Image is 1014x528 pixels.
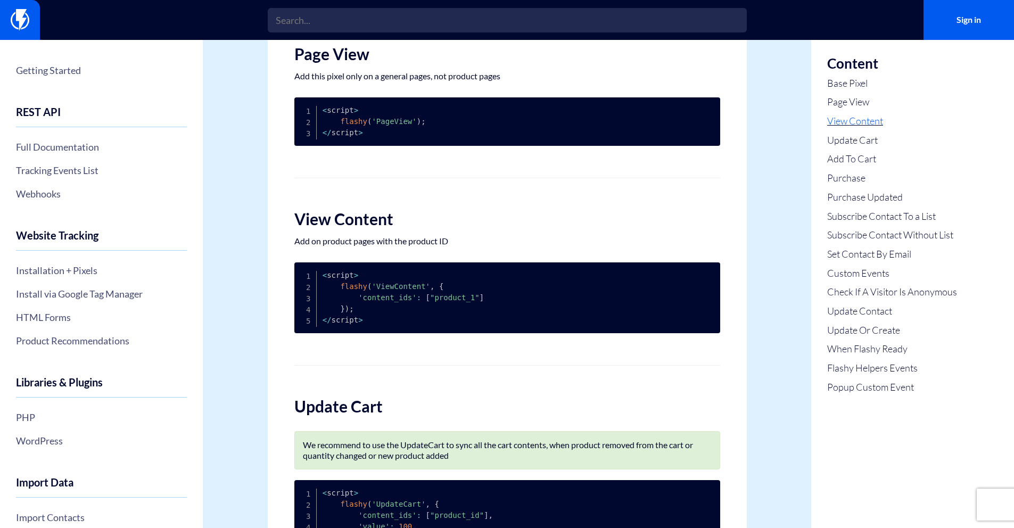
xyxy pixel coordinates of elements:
[430,511,484,519] span: "product_id"
[16,476,187,498] h4: Import Data
[367,117,372,126] span: (
[372,500,425,508] span: 'UpdateCart'
[323,128,327,137] span: <
[434,500,439,508] span: {
[827,210,957,224] a: Subscribe Contact To a List
[827,324,957,337] a: Update Or Create
[827,95,957,109] a: Page View
[16,332,187,350] a: Product Recommendations
[323,271,327,279] span: <
[323,106,327,114] span: <
[16,432,187,450] a: WordPress
[426,511,430,519] span: [
[16,61,187,79] a: Getting Started
[327,128,331,137] span: /
[484,511,488,519] span: ]
[268,8,747,32] input: Search...
[294,210,720,228] h2: View Content
[294,45,720,63] h2: Page View
[372,117,416,126] span: 'PageView'
[354,106,358,114] span: >
[340,304,344,313] span: }
[16,106,187,127] h4: REST API
[827,134,957,147] a: Update Cart
[489,511,493,519] span: ,
[417,293,421,302] span: :
[294,236,720,246] p: Add on product pages with the product ID
[16,376,187,398] h4: Libraries & Plugins
[358,316,362,324] span: >
[480,293,484,302] span: ]
[294,398,720,415] h2: Update Cart
[417,117,421,126] span: )
[16,261,187,279] a: Installation + Pixels
[327,316,331,324] span: /
[367,282,372,291] span: (
[354,489,358,497] span: >
[827,191,957,204] a: Purchase Updated
[827,304,957,318] a: Update Contact
[16,185,187,203] a: Webhooks
[372,282,430,291] span: 'ViewContent'
[430,293,480,302] span: "product_1"
[323,106,426,137] code: script script
[16,161,187,179] a: Tracking Events List
[345,304,349,313] span: )
[827,285,957,299] a: Check If A Visitor Is Anonymous
[827,247,957,261] a: Set Contact By Email
[358,511,417,519] span: 'content_ids'
[294,71,720,81] p: Add this pixel only on a general pages, not product pages
[827,56,957,71] h3: Content
[303,440,712,461] p: We recommend to use the UpdateCart to sync all the cart contents, when product removed from the c...
[340,500,367,508] span: flashy
[323,489,327,497] span: <
[827,77,957,90] a: Base Pixel
[421,117,425,126] span: ;
[426,293,430,302] span: [
[340,282,367,291] span: flashy
[16,138,187,156] a: Full Documentation
[430,282,434,291] span: ,
[417,511,421,519] span: :
[827,361,957,375] a: Flashy Helpers Events
[16,508,187,526] a: Import Contacts
[426,500,430,508] span: ,
[354,271,358,279] span: >
[439,282,443,291] span: {
[358,293,417,302] span: 'content_ids'
[827,228,957,242] a: Subscribe Contact Without List
[323,271,484,324] code: script script
[16,229,187,251] h4: Website Tracking
[827,114,957,128] a: View Content
[349,304,353,313] span: ;
[358,128,362,137] span: >
[827,171,957,185] a: Purchase
[16,308,187,326] a: HTML Forms
[827,152,957,166] a: Add To Cart
[340,117,367,126] span: flashy
[827,342,957,356] a: When Flashy Ready
[16,408,187,426] a: PHP
[323,316,327,324] span: <
[827,381,957,394] a: Popup Custom Event
[16,285,187,303] a: Install via Google Tag Manager
[827,267,957,280] a: Custom Events
[367,500,372,508] span: (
